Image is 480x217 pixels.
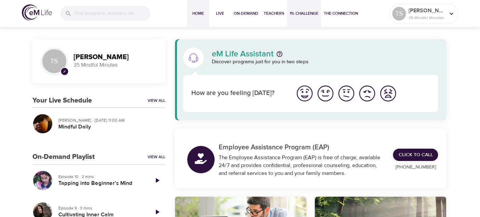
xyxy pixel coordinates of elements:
button: I'm feeling worst [378,83,398,104]
img: worst [379,84,397,103]
h3: Your Live Schedule [32,97,92,105]
a: View All [148,154,165,160]
p: 35 Mindful Minutes [73,61,157,69]
p: [PERSON_NAME] [409,6,445,15]
a: Click to Call [393,149,438,161]
a: Play Episode [149,172,165,189]
div: The Employee Assistance Program (EAP) is free of charge, available 24/7 and provides confidential... [219,154,385,177]
img: great [295,84,314,103]
img: good [316,84,335,103]
span: 1% Challenge [290,10,318,17]
p: How are you feeling [DATE]? [191,89,286,98]
p: Episode 10 · 2 mins [58,174,143,180]
a: View All [148,98,165,104]
p: [PHONE_NUMBER] [393,164,438,171]
span: The Connection [324,10,358,17]
span: On-Demand [234,10,258,17]
div: TS [41,48,68,75]
button: Tapping into Beginner's Mind [32,170,53,191]
h5: Tapping into Beginner's Mind [58,180,143,187]
span: Live [212,10,228,17]
button: I'm feeling great [294,83,315,104]
p: eM Life Assistant [212,50,274,58]
img: eM Life Assistant [188,52,199,63]
button: I'm feeling ok [336,83,357,104]
img: ok [337,84,356,103]
span: Home [190,10,206,17]
p: Episode 9 · 3 mins [58,205,143,211]
input: Find programs, teachers, etc... [74,6,150,21]
button: I'm feeling bad [357,83,378,104]
img: logo [22,4,52,21]
span: Teachers [264,10,284,17]
span: Click to Call [398,151,433,159]
p: Employee Assistance Program (EAP) [219,142,385,152]
p: [PERSON_NAME] · [DATE] 11:00 AM [58,117,160,123]
div: TS [392,7,406,21]
p: Discover programs just for you in two steps [212,58,438,66]
p: 35 Mindful Minutes [409,15,445,21]
img: bad [358,84,376,103]
h3: On-Demand Playlist [32,153,95,161]
h3: [PERSON_NAME] [73,53,157,61]
h5: Mindful Daily [58,123,160,131]
button: I'm feeling good [315,83,336,104]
